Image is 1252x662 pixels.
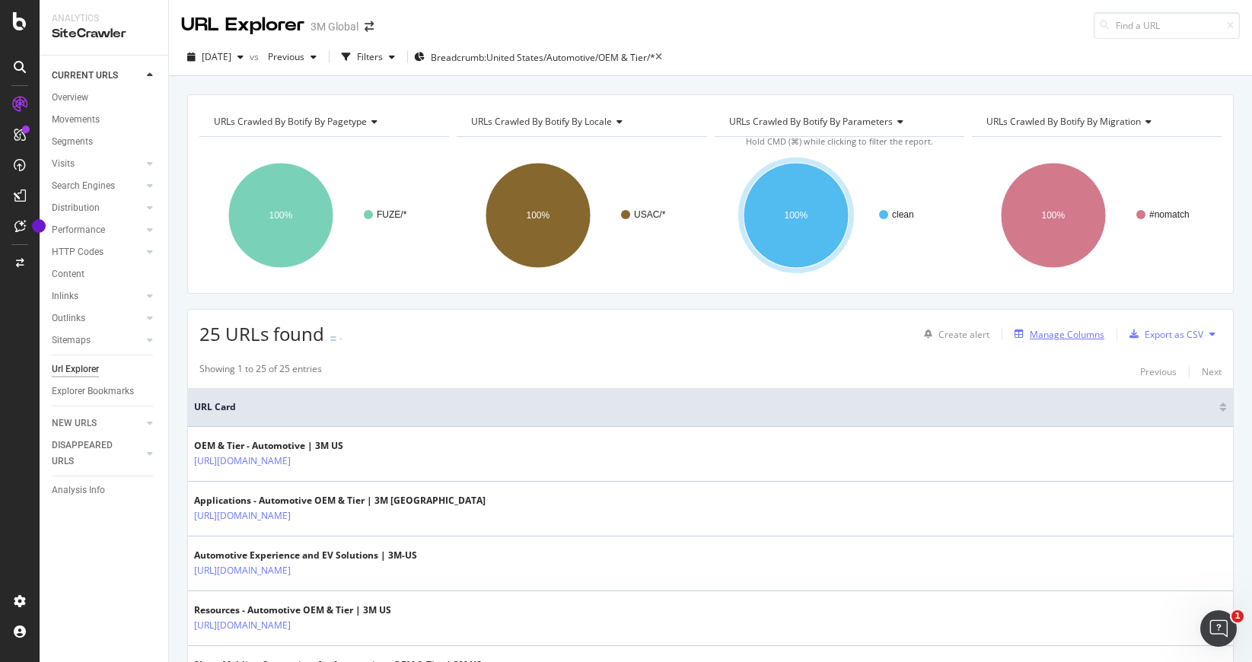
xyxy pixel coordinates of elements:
div: Visits [52,156,75,172]
a: HTTP Codes [52,244,142,260]
span: URLs Crawled By Botify By parameters [729,115,893,128]
h4: URLs Crawled By Botify By locale [468,110,693,134]
div: Analysis Info [52,482,105,498]
div: Search Engines [52,178,115,194]
a: Visits [52,156,142,172]
div: Performance [52,222,105,238]
div: Previous [1140,365,1177,378]
div: CURRENT URLS [52,68,118,84]
a: [URL][DOMAIN_NAME] [194,618,291,633]
div: Export as CSV [1145,328,1203,341]
div: Showing 1 to 25 of 25 entries [199,362,322,380]
button: Next [1202,362,1222,380]
a: Segments [52,134,158,150]
button: Create alert [918,322,989,346]
a: Sitemaps [52,333,142,349]
text: 100% [527,210,550,221]
div: URL Explorer [181,12,304,38]
div: Sitemaps [52,333,91,349]
a: Explorer Bookmarks [52,384,158,399]
text: 100% [784,210,808,221]
button: Export as CSV [1123,322,1203,346]
div: Filters [357,50,383,63]
div: HTTP Codes [52,244,104,260]
a: [URL][DOMAIN_NAME] [194,563,291,578]
span: 1 [1231,610,1244,622]
button: Manage Columns [1008,325,1104,343]
svg: A chart. [715,149,962,282]
svg: A chart. [457,149,704,282]
h4: URLs Crawled By Botify By migration [983,110,1208,134]
text: #nomatch [1149,209,1190,220]
a: Distribution [52,200,142,216]
h4: URLs Crawled By Botify By parameters [726,110,951,134]
svg: A chart. [199,149,447,282]
span: URLs Crawled By Botify By locale [471,115,612,128]
a: Movements [52,112,158,128]
h4: URLs Crawled By Botify By pagetype [211,110,435,134]
div: Analytics [52,12,156,25]
div: arrow-right-arrow-left [365,21,374,32]
text: FUZE/* [377,209,407,220]
div: Resources - Automotive OEM & Tier | 3M US [194,603,391,617]
text: 100% [269,210,293,221]
span: URL Card [194,400,1215,414]
div: SiteCrawler [52,25,156,43]
div: OEM & Tier - Automotive | 3M US [194,439,357,453]
div: Next [1202,365,1222,378]
div: Url Explorer [52,361,99,377]
a: CURRENT URLS [52,68,142,84]
a: Url Explorer [52,361,158,377]
div: Segments [52,134,93,150]
a: [URL][DOMAIN_NAME] [194,454,291,469]
div: Movements [52,112,100,128]
button: Breadcrumb:United States/Automotive/OEM & Tier/* [414,45,655,69]
div: Inlinks [52,288,78,304]
div: Distribution [52,200,100,216]
a: [URL][DOMAIN_NAME] [194,508,291,524]
span: URLs Crawled By Botify By pagetype [214,115,367,128]
button: [DATE] [181,45,250,69]
a: Outlinks [52,310,142,326]
div: Tooltip anchor [32,219,46,233]
div: DISAPPEARED URLS [52,438,129,469]
div: Manage Columns [1030,328,1104,341]
span: URLs Crawled By Botify By migration [986,115,1141,128]
button: Previous [262,45,323,69]
span: vs [250,50,262,63]
a: NEW URLS [52,415,142,431]
div: Explorer Bookmarks [52,384,134,399]
span: Breadcrumb: United States/Automotive/OEM & Tier/* [431,51,655,64]
text: 100% [1041,210,1065,221]
button: Filters [336,45,401,69]
a: Content [52,266,158,282]
iframe: Intercom live chat [1200,610,1237,647]
text: USAC/* [634,209,666,220]
svg: A chart. [972,149,1219,282]
div: Content [52,266,84,282]
span: 25 URLs found [199,321,324,346]
a: DISAPPEARED URLS [52,438,142,469]
div: Overview [52,90,88,106]
a: Search Engines [52,178,142,194]
a: Analysis Info [52,482,158,498]
div: Create alert [938,328,989,341]
div: NEW URLS [52,415,97,431]
div: Automotive Experience and EV Solutions | 3M-US [194,549,417,562]
div: Outlinks [52,310,85,326]
text: clean [892,209,914,220]
a: Inlinks [52,288,142,304]
span: Previous [262,50,304,63]
div: - [339,332,342,345]
span: 2025 Aug. 17th [202,50,231,63]
button: Previous [1140,362,1177,380]
img: Equal [330,336,336,341]
input: Find a URL [1094,12,1240,39]
div: Applications - Automotive OEM & Tier | 3M [GEOGRAPHIC_DATA] [194,494,486,508]
span: Hold CMD (⌘) while clicking to filter the report. [746,135,933,147]
div: 3M Global [311,19,358,34]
